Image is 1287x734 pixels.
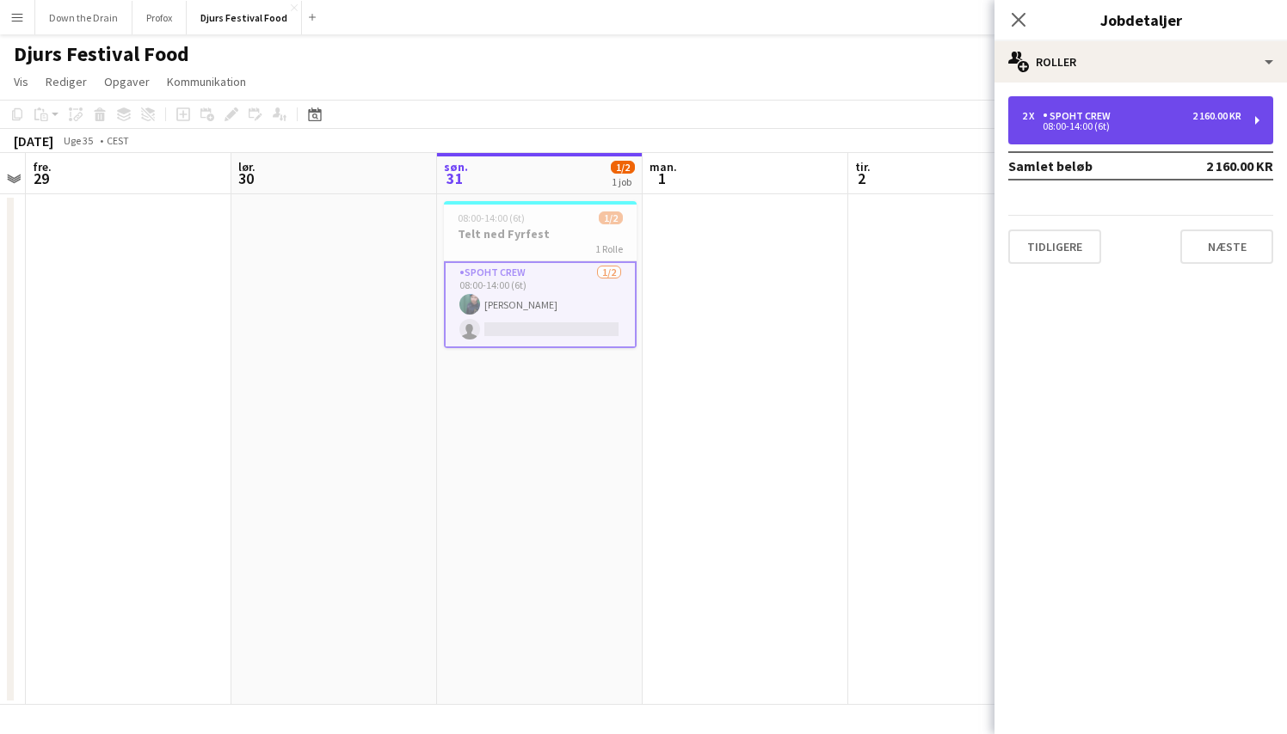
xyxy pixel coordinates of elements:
a: Kommunikation [160,70,253,93]
td: Samlet beløb [1008,152,1174,180]
button: Down the Drain [35,1,132,34]
div: Roller [995,41,1287,83]
app-card-role: Spoht Crew1/208:00-14:00 (6t)[PERSON_NAME] [444,261,637,348]
td: 2 160.00 KR [1174,152,1274,180]
span: 1/2 [611,161,635,174]
span: Opgaver [104,74,150,89]
span: Vis [14,74,28,89]
div: CEST [107,134,129,147]
span: tir. [855,159,871,174]
div: Spoht Crew [1043,110,1118,122]
button: Profox [132,1,187,34]
app-job-card: 08:00-14:00 (6t)1/2Telt ned Fyrfest1 RolleSpoht Crew1/208:00-14:00 (6t)[PERSON_NAME] [444,201,637,348]
span: 1 Rolle [595,242,623,255]
span: lør. [238,159,256,174]
div: 2 x [1022,110,1043,122]
button: Djurs Festival Food [187,1,302,34]
span: 29 [30,168,52,188]
a: Opgaver [97,70,157,93]
div: 1 job [612,175,634,188]
button: Tidligere [1008,229,1101,264]
span: Rediger [46,74,87,89]
h1: Djurs Festival Food [14,41,189,67]
span: man. [650,159,677,174]
span: fre. [33,159,52,174]
span: 30 [236,168,256,188]
h3: Jobdetaljer [995,9,1287,31]
a: Rediger [39,70,94,93]
div: 08:00-14:00 (6t) [1022,122,1241,131]
span: 08:00-14:00 (6t) [458,211,525,224]
span: søn. [444,159,468,174]
span: 1/2 [599,211,623,224]
h3: Telt ned Fyrfest [444,226,637,242]
a: Vis [7,70,35,93]
span: 31 [441,168,468,188]
div: [DATE] [14,132,53,150]
span: Kommunikation [167,74,246,89]
span: 2 [853,168,871,188]
span: 1 [647,168,677,188]
span: Uge 35 [57,134,100,147]
div: 2 160.00 KR [1192,110,1241,122]
button: Næste [1180,229,1273,264]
